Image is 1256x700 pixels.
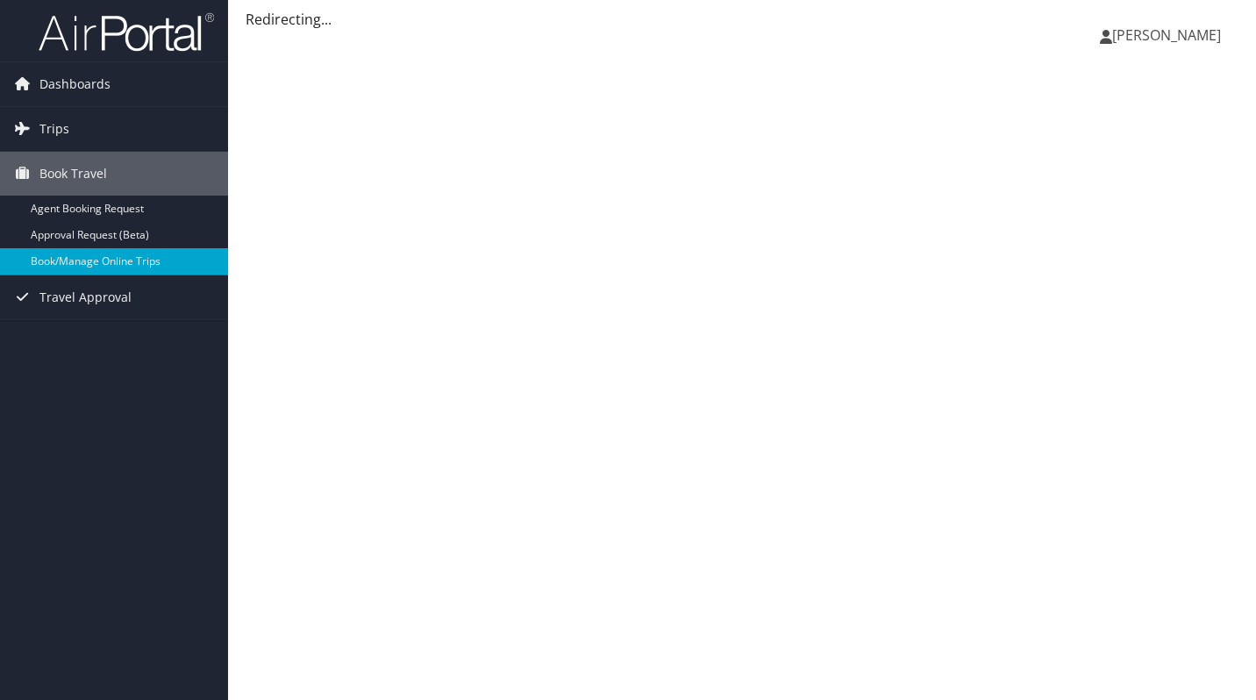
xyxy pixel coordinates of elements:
span: Dashboards [39,62,111,106]
a: [PERSON_NAME] [1100,9,1238,61]
span: [PERSON_NAME] [1112,25,1221,45]
span: Trips [39,107,69,151]
img: airportal-logo.png [39,11,214,53]
span: Travel Approval [39,275,132,319]
div: Redirecting... [246,9,1238,30]
span: Book Travel [39,152,107,196]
